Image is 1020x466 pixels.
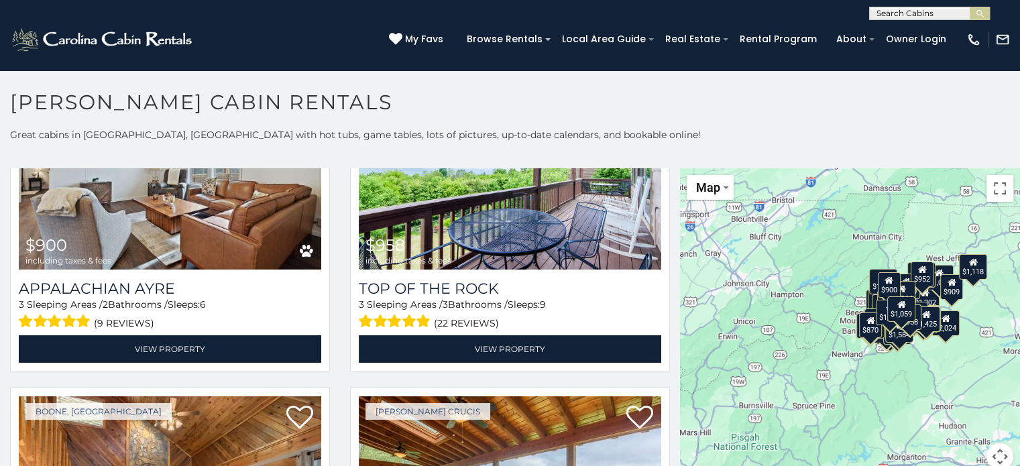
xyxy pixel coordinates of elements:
div: $1,326 [872,294,900,320]
a: Appalachian Ayre $900 including taxes & fees [19,67,321,270]
span: 3 [359,298,364,310]
span: $958 [365,235,405,255]
div: $1,202 [911,285,939,310]
a: Add to favorites [626,404,653,432]
a: Top Of The Rock [359,280,661,298]
div: $1,425 [911,306,940,332]
a: Add to favorites [286,404,313,432]
a: Boone, [GEOGRAPHIC_DATA] [25,403,172,420]
img: White-1-2.png [10,26,196,53]
span: 3 [443,298,448,310]
img: mail-regular-white.png [995,32,1010,47]
a: Appalachian Ayre [19,280,321,298]
span: Map [696,180,720,194]
a: View Property [19,335,321,363]
img: Appalachian Ayre [19,67,321,270]
button: Toggle fullscreen view [986,175,1013,202]
div: $1,351 [856,313,884,339]
div: $870 [859,312,882,338]
div: $1,118 [959,254,987,280]
div: $909 [940,274,963,300]
a: View Property [359,335,661,363]
span: (22 reviews) [434,314,499,332]
div: $1,584 [885,317,913,343]
img: phone-regular-white.png [966,32,981,47]
a: Local Area Guide [555,29,653,50]
span: 3 [19,298,24,310]
a: Rental Program [733,29,824,50]
div: $952 [911,261,933,287]
div: $1,059 [887,296,915,322]
div: $1,279 [912,306,940,332]
div: $789 [867,289,890,314]
div: $1,073 [925,265,953,290]
span: 9 [540,298,546,310]
div: $958 [899,304,921,330]
a: My Favs [389,32,447,47]
span: 6 [200,298,206,310]
span: (9 reviews) [94,314,154,332]
a: Top Of The Rock $958 including taxes & fees [359,67,661,270]
div: $2,024 [931,310,959,336]
span: $900 [25,235,67,255]
div: $1,656 [907,262,935,288]
img: Top Of The Rock [359,67,661,270]
a: [PERSON_NAME] Crucis [365,403,490,420]
div: $1,259 [866,290,894,315]
span: including taxes & fees [25,256,111,265]
div: Sleeping Areas / Bathrooms / Sleeps: [359,298,661,332]
a: About [830,29,873,50]
div: $900 [877,272,900,298]
div: $1,025 [875,300,903,325]
div: $1,509 [856,313,884,339]
span: 2 [103,298,108,310]
div: Sleeping Areas / Bathrooms / Sleeps: [19,298,321,332]
div: $1,240 [891,274,919,299]
span: My Favs [405,32,443,46]
button: Change map style [687,175,734,200]
a: Real Estate [659,29,727,50]
span: including taxes & fees [365,256,451,265]
div: $1,034 [868,269,897,294]
div: $2,064 [887,281,915,306]
a: Browse Rentals [460,29,549,50]
a: Owner Login [879,29,953,50]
